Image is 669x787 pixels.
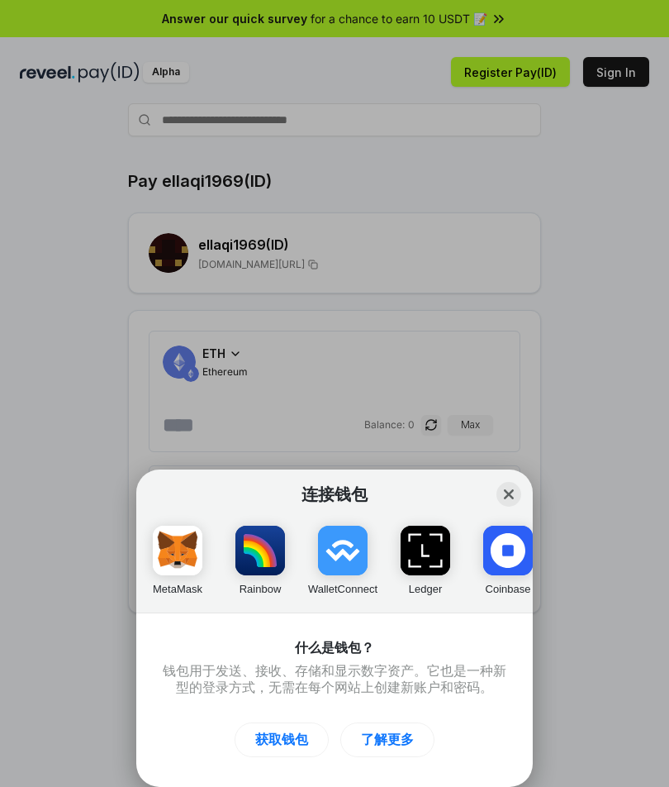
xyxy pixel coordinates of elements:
h1: 连接钱包 [153,484,516,504]
button: Coinbase [483,518,533,597]
div: 获取钱包 [255,732,308,748]
img: svg+xml,%3Csvg%20width%3D%2228%22%20height%3D%2228%22%20viewBox%3D%220%200%2028%2028%22%20fill%3D... [318,526,368,575]
img: svg+xml,%3Csvg%20xmlns%3D%22http%3A%2F%2Fwww.w3.org%2F2000%2Fsvg%22%20width%3D%2228%22%20height%3... [401,526,450,575]
button: Rainbow [235,518,285,597]
button: Ledger [401,518,450,597]
span: MetaMask [153,583,202,595]
span: Rainbow [240,583,282,595]
img: svg+xml,%3Csvg%20width%3D%22120%22%20height%3D%22120%22%20viewBox%3D%220%200%20120%20120%22%20fil... [235,526,285,575]
div: 了解更多 [361,732,414,748]
button: Close [496,482,521,507]
span: Coinbase [486,583,531,595]
span: WalletConnect [308,583,377,595]
img: svg+xml,%3Csvg%20width%3D%2228%22%20height%3D%2228%22%20viewBox%3D%220%200%2028%2028%22%20fill%3D... [483,526,533,575]
a: 了解更多 [340,723,434,757]
button: WalletConnect [318,518,368,597]
span: Ledger [409,583,442,595]
div: 钱包用于发送、接收、存储和显示数字资产。它也是一种新型的登录方式，无需在每个网站上创建新账户和密码。 [163,663,506,696]
button: MetaMask [153,518,202,597]
img: svg+xml,%3Csvg%20width%3D%2228%22%20height%3D%2228%22%20viewBox%3D%220%200%2028%2028%22%20fill%3D... [153,526,202,575]
button: 获取钱包 [235,723,329,757]
div: 什么是钱包？ [163,640,506,656]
